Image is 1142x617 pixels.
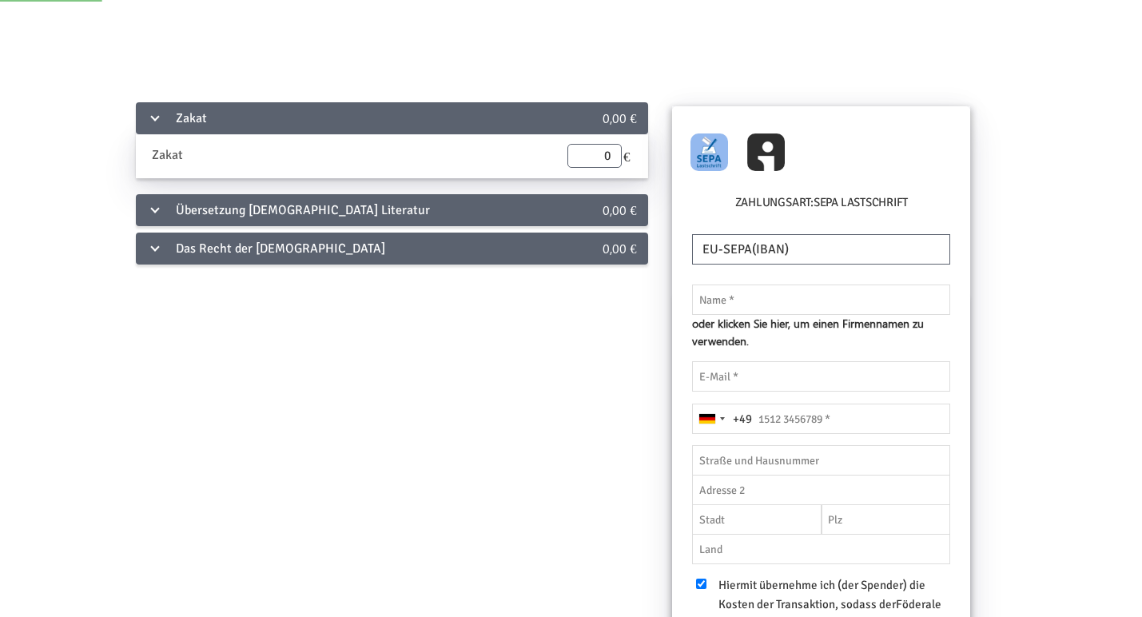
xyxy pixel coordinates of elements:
[136,233,547,265] div: Das Recht der [DEMOGRAPHIC_DATA]
[692,534,950,564] input: Land
[603,201,636,218] span: 0,00 €
[603,240,636,257] span: 0,00 €
[688,193,954,218] h6: Zahlungsart:
[692,315,950,349] span: oder klicken Sie hier, um einen Firmennamen zu verwenden.
[692,285,950,315] input: Name *
[814,193,908,212] label: SEPA Lastschrift
[692,445,950,476] input: Straße und Hausnummer
[822,504,950,535] input: Plz
[622,144,632,168] span: €
[692,404,950,434] input: 1512 3456789 *
[136,194,547,226] div: Übersetzung [DEMOGRAPHIC_DATA] Literatur
[747,133,785,171] img: GC_InstantBankPay
[692,361,950,392] input: E-Mail *
[136,102,547,134] div: Zakat
[690,133,728,171] img: GOCARDLESS
[733,410,752,428] div: +49
[603,109,636,126] span: 0,00 €
[692,475,950,505] input: Adresse 2
[693,404,752,433] button: Selected country
[140,145,413,165] div: Zakat
[692,504,821,535] input: Stadt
